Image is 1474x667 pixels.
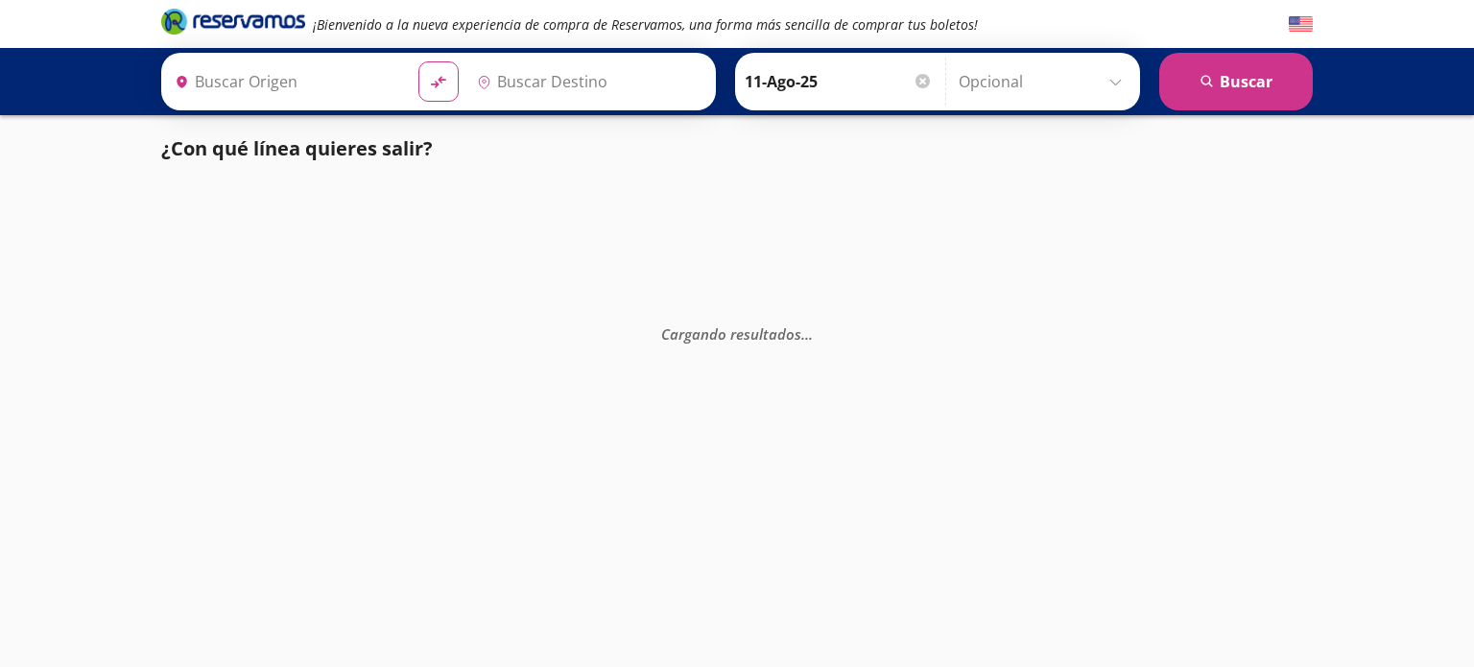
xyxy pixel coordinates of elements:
span: . [809,323,813,343]
a: Brand Logo [161,7,305,41]
span: . [805,323,809,343]
button: Buscar [1159,53,1313,110]
em: ¡Bienvenido a la nueva experiencia de compra de Reservamos, una forma más sencilla de comprar tus... [313,15,978,34]
input: Elegir Fecha [745,58,933,106]
i: Brand Logo [161,7,305,36]
button: English [1289,12,1313,36]
p: ¿Con qué línea quieres salir? [161,134,433,163]
em: Cargando resultados [661,323,813,343]
input: Opcional [959,58,1130,106]
input: Buscar Origen [167,58,403,106]
span: . [801,323,805,343]
input: Buscar Destino [469,58,705,106]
